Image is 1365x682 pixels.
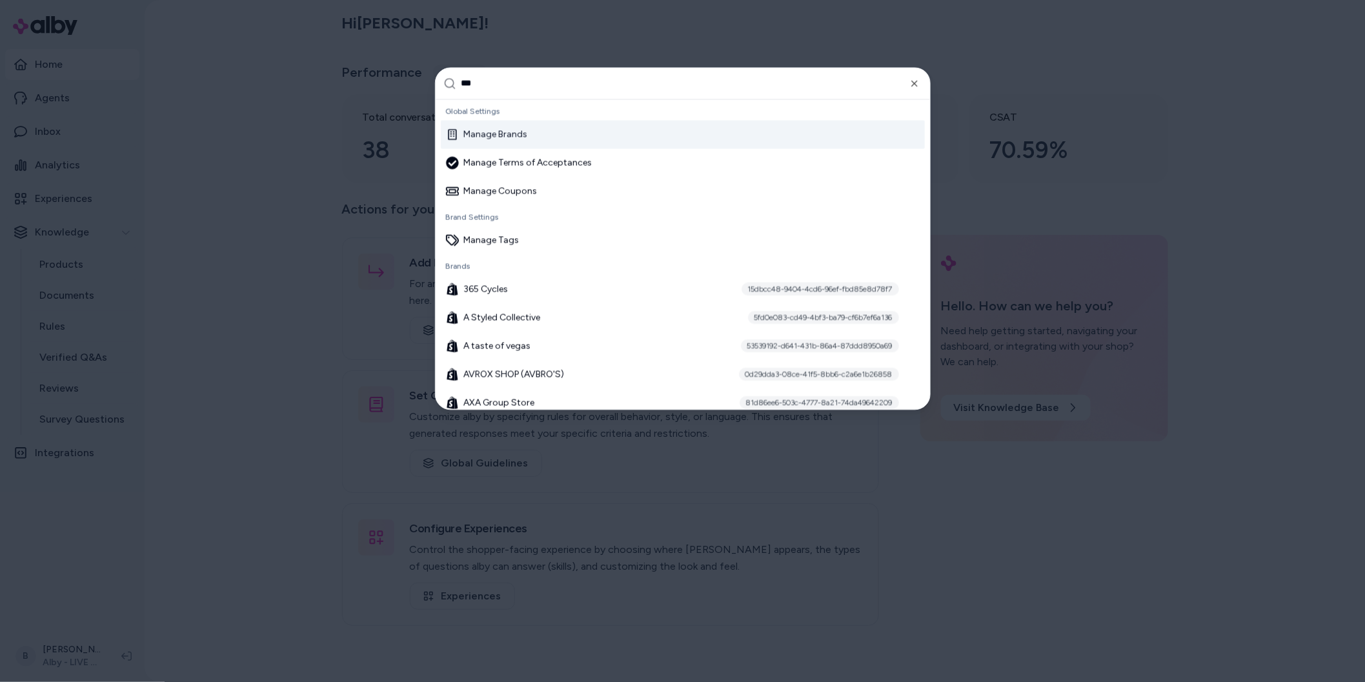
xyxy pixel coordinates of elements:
[446,128,528,141] div: Manage Brands
[742,283,899,296] div: 15dbcc48-9404-4cd6-96ef-fbd85e8d78f7
[464,396,535,409] span: AXA Group Store
[441,208,925,226] div: Brand Settings
[464,311,541,324] span: A Styled Collective
[739,368,899,381] div: 0d29dda3-08ce-41f5-8bb6-c2a6e1b26858
[441,257,925,275] div: Brands
[748,311,899,324] div: 5fd0e083-cd49-4bf3-ba79-cf6b7ef6a136
[446,185,538,197] div: Manage Coupons
[464,339,531,352] span: A taste of vegas
[446,156,592,169] div: Manage Terms of Acceptances
[740,396,899,409] div: 81d86ee6-503c-4777-8a21-74da49642209
[446,234,520,246] div: Manage Tags
[464,368,565,381] span: AVROX SHOP (AVBRO'S)
[441,102,925,120] div: Global Settings
[436,99,930,409] div: Suggestions
[464,283,509,296] span: 365 Cycles
[741,339,899,352] div: 53539192-d641-431b-86a4-87ddd8950a69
